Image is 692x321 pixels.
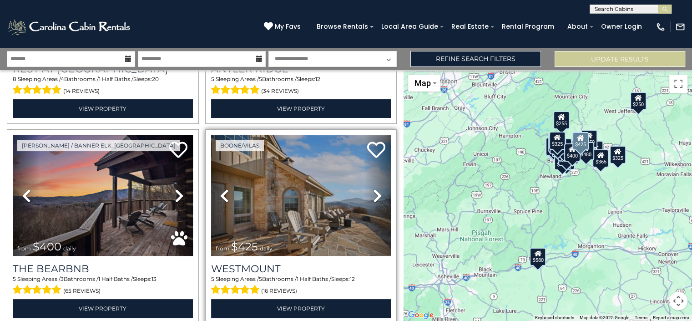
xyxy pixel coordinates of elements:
span: 20 [152,76,159,82]
div: Sleeping Areas / Bathrooms / Sleeps: [211,75,391,97]
a: Add to favorites [367,141,385,160]
a: Owner Login [596,20,647,34]
div: $625 [556,138,572,157]
img: thumbnail_163977593.jpeg [13,135,193,256]
div: $425 [546,138,562,156]
div: Sleeping Areas / Bathrooms / Sleeps: [13,75,193,97]
div: $315 [558,147,575,165]
span: 4 [61,76,64,82]
a: Real Estate [447,20,493,34]
div: $425 [572,132,589,150]
a: Browse Rentals [312,20,373,34]
a: Local Area Guide [377,20,443,34]
div: $365 [592,149,609,167]
div: $325 [610,146,626,164]
span: 12 [350,275,355,282]
button: Keyboard shortcuts [535,315,574,321]
div: $250 [630,92,647,110]
span: Map [414,78,431,88]
img: Google [406,309,436,321]
div: Sleeping Areas / Bathrooms / Sleeps: [13,275,193,297]
span: (65 reviews) [63,285,101,297]
button: Toggle fullscreen view [669,75,687,93]
img: mail-regular-white.png [675,22,685,32]
span: from [216,245,229,252]
a: Add to favorites [169,141,187,160]
a: [PERSON_NAME] / Banner Elk, [GEOGRAPHIC_DATA] [17,140,180,151]
span: daily [63,245,76,252]
span: 12 [315,76,320,82]
span: 8 [13,76,16,82]
img: White-1-2.png [7,18,133,36]
span: 5 [259,76,262,82]
div: $400 [564,143,581,161]
div: $350 [550,136,566,154]
span: Map data ©2025 Google [580,315,629,320]
span: from [17,245,31,252]
div: $350 [554,152,571,170]
img: thumbnail_165554752.jpeg [211,135,391,256]
img: phone-regular-white.png [656,22,666,32]
div: $190 [552,138,568,157]
span: 5 [211,76,214,82]
a: Westmount [211,263,391,275]
span: 5 [259,275,262,282]
a: About [563,20,592,34]
a: View Property [211,299,391,318]
span: 3 [61,275,64,282]
span: (14 reviews) [63,85,100,97]
button: Update Results [555,51,685,67]
span: 1 Half Baths / [297,275,331,282]
a: Boone/Vilas [216,140,264,151]
a: View Property [211,99,391,118]
div: $580 [530,247,546,265]
a: Open this area in Google Maps (opens a new window) [406,309,436,321]
span: 5 [13,275,16,282]
a: Rental Program [497,20,559,34]
div: $425 [548,134,565,152]
span: daily [260,245,273,252]
span: 13 [152,275,157,282]
button: Change map style [408,75,440,92]
span: $400 [33,240,61,253]
a: View Property [13,299,193,318]
span: My Favs [275,22,301,31]
a: Refine Search Filters [410,51,541,67]
span: (34 reviews) [261,85,299,97]
span: 1 Half Baths / [98,275,133,282]
span: $425 [231,240,258,253]
span: 5 [211,275,214,282]
div: Sleeping Areas / Bathrooms / Sleeps: [211,275,391,297]
button: Map camera controls [669,292,687,310]
a: Report a map error [653,315,689,320]
a: Terms (opens in new tab) [635,315,647,320]
a: The Bearbnb [13,263,193,275]
span: 1 Half Baths / [99,76,133,82]
div: $325 [549,132,566,150]
a: View Property [13,99,193,118]
span: (16 reviews) [261,285,297,297]
div: $480 [578,142,594,160]
div: $250 [581,130,597,148]
a: My Favs [264,22,303,32]
div: $255 [553,111,570,129]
